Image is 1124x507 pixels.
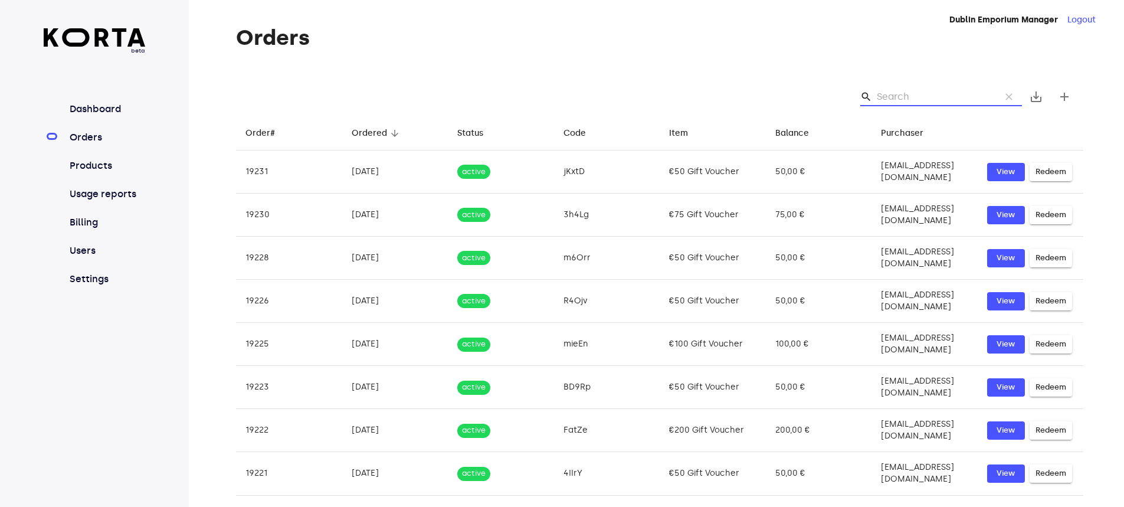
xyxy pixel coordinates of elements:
[342,366,448,409] td: [DATE]
[660,237,766,280] td: €50 Gift Voucher
[457,382,490,393] span: active
[554,237,660,280] td: m6Orr
[44,28,146,55] a: beta
[1030,206,1072,224] button: Redeem
[554,409,660,452] td: FatZe
[987,378,1025,397] button: View
[342,237,448,280] td: [DATE]
[236,151,342,194] td: 19231
[67,130,146,145] a: Orders
[554,366,660,409] td: BD9Rp
[457,126,499,140] span: Status
[67,215,146,230] a: Billing
[1030,335,1072,354] button: Redeem
[871,366,978,409] td: [EMAIL_ADDRESS][DOMAIN_NAME]
[660,452,766,495] td: €50 Gift Voucher
[949,15,1058,25] strong: Dublin Emporium Manager
[342,280,448,323] td: [DATE]
[554,151,660,194] td: jKxtD
[1035,381,1066,394] span: Redeem
[987,465,1025,483] button: View
[67,244,146,258] a: Users
[236,409,342,452] td: 19222
[871,151,978,194] td: [EMAIL_ADDRESS][DOMAIN_NAME]
[987,421,1025,440] button: View
[44,28,146,47] img: Korta
[871,194,978,237] td: [EMAIL_ADDRESS][DOMAIN_NAME]
[554,194,660,237] td: 3h4Lg
[1030,421,1072,440] button: Redeem
[987,249,1025,267] button: View
[554,452,660,495] td: 4IIrY
[236,237,342,280] td: 19228
[1067,14,1096,26] button: Logout
[987,206,1025,224] button: View
[67,159,146,173] a: Products
[766,237,872,280] td: 50,00 €
[457,339,490,350] span: active
[660,151,766,194] td: €50 Gift Voucher
[993,338,1019,351] span: View
[245,126,290,140] span: Order#
[871,323,978,366] td: [EMAIL_ADDRESS][DOMAIN_NAME]
[236,323,342,366] td: 19225
[993,165,1019,179] span: View
[236,280,342,323] td: 19226
[871,280,978,323] td: [EMAIL_ADDRESS][DOMAIN_NAME]
[987,335,1025,354] button: View
[1029,90,1043,104] span: save_alt
[871,452,978,495] td: [EMAIL_ADDRESS][DOMAIN_NAME]
[1030,163,1072,181] button: Redeem
[563,126,601,140] span: Code
[457,166,490,178] span: active
[1035,165,1066,179] span: Redeem
[1035,208,1066,222] span: Redeem
[993,251,1019,265] span: View
[987,163,1025,181] button: View
[389,128,400,139] span: arrow_downward
[1030,465,1072,483] button: Redeem
[877,87,991,106] input: Search
[1030,249,1072,267] button: Redeem
[342,452,448,495] td: [DATE]
[1035,338,1066,351] span: Redeem
[457,296,490,307] span: active
[766,452,872,495] td: 50,00 €
[457,253,490,264] span: active
[1035,424,1066,437] span: Redeem
[871,409,978,452] td: [EMAIL_ADDRESS][DOMAIN_NAME]
[660,366,766,409] td: €50 Gift Voucher
[1050,83,1079,111] button: Create new gift card
[554,323,660,366] td: mieEn
[457,468,490,479] span: active
[457,210,490,221] span: active
[993,467,1019,480] span: View
[881,126,939,140] span: Purchaser
[67,272,146,286] a: Settings
[44,47,146,55] span: beta
[342,151,448,194] td: [DATE]
[1035,295,1066,308] span: Redeem
[871,237,978,280] td: [EMAIL_ADDRESS][DOMAIN_NAME]
[554,280,660,323] td: R4Ojv
[236,366,342,409] td: 19223
[67,187,146,201] a: Usage reports
[993,208,1019,222] span: View
[775,126,824,140] span: Balance
[766,194,872,237] td: 75,00 €
[342,323,448,366] td: [DATE]
[660,323,766,366] td: €100 Gift Voucher
[457,126,483,140] div: Status
[352,126,387,140] div: Ordered
[236,452,342,495] td: 19221
[766,151,872,194] td: 50,00 €
[342,409,448,452] td: [DATE]
[987,292,1025,310] button: View
[1030,292,1072,310] button: Redeem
